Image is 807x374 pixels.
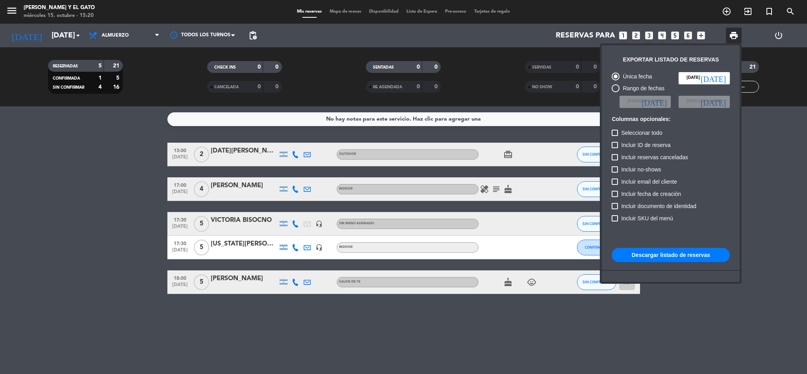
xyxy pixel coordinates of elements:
span: Incluir ID de reserva [621,140,670,150]
span: Incluir no-shows [621,165,661,174]
span: Incluir email del cliente [621,177,677,186]
span: [PERSON_NAME] [686,98,722,105]
span: Seleccionar todo [621,128,662,138]
span: Incluir SKU del menú [621,214,673,223]
div: Rango de fechas [620,84,664,93]
i: [DATE] [701,74,726,82]
span: [PERSON_NAME] [627,98,663,105]
i: [DATE] [642,98,667,106]
span: Incluir documento de identidad [621,201,696,211]
span: print [729,31,738,40]
div: Única fecha [620,72,652,81]
button: Descargar listado de reservas [612,248,730,262]
span: Incluir reservas canceladas [621,153,688,162]
div: Exportar listado de reservas [623,55,719,64]
h6: Columnas opcionales: [612,116,730,123]
i: [DATE] [701,98,726,106]
span: Incluir fecha de creación [621,189,681,199]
